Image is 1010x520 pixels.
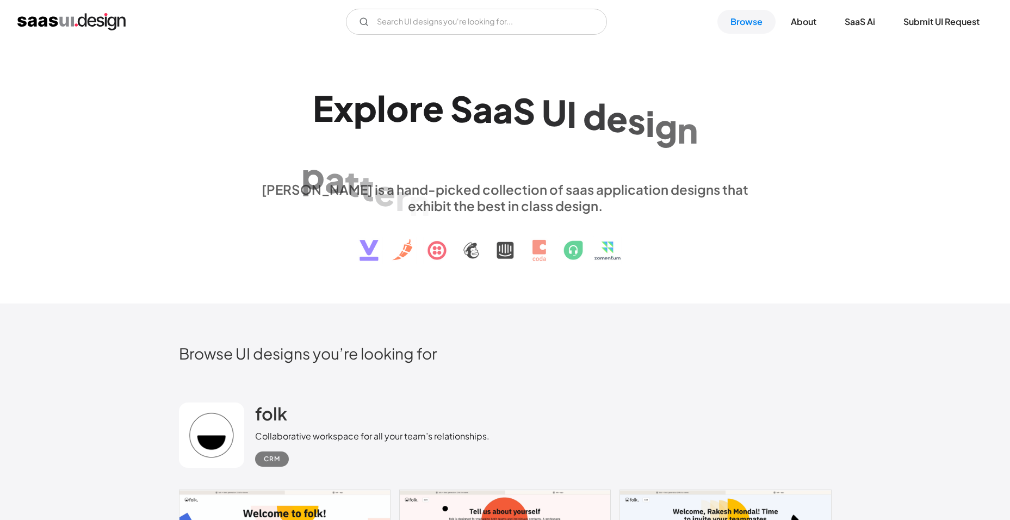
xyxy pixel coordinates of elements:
[17,13,126,30] a: home
[542,91,567,133] div: U
[360,166,374,208] div: t
[255,430,489,443] div: Collaborative workspace for all your team’s relationships.
[473,88,493,129] div: a
[333,87,354,129] div: x
[386,87,409,129] div: o
[255,403,287,424] h2: folk
[374,171,395,213] div: e
[346,9,607,35] form: Email Form
[717,10,776,34] a: Browse
[655,106,677,147] div: g
[677,109,698,151] div: n
[423,87,444,129] div: e
[354,87,377,129] div: p
[450,87,473,129] div: S
[409,87,423,129] div: r
[377,87,386,129] div: l
[832,10,888,34] a: SaaS Ai
[493,89,513,131] div: a
[628,100,646,141] div: s
[255,181,755,214] div: [PERSON_NAME] is a hand-picked collection of saas application designs that exhibit the best in cl...
[646,102,655,144] div: i
[890,10,993,34] a: Submit UI Request
[179,344,832,363] h2: Browse UI designs you’re looking for
[255,403,287,430] a: folk
[778,10,829,34] a: About
[395,176,409,218] div: r
[325,158,345,200] div: a
[301,154,325,196] div: p
[313,87,333,129] div: E
[606,97,628,139] div: e
[409,181,430,223] div: n
[255,87,755,171] h1: Explore SaaS UI design patterns & interactions.
[583,95,606,137] div: d
[345,162,360,204] div: t
[340,214,670,270] img: text, icon, saas logo
[513,90,535,132] div: S
[567,93,577,135] div: I
[346,9,607,35] input: Search UI designs you're looking for...
[264,453,280,466] div: CRM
